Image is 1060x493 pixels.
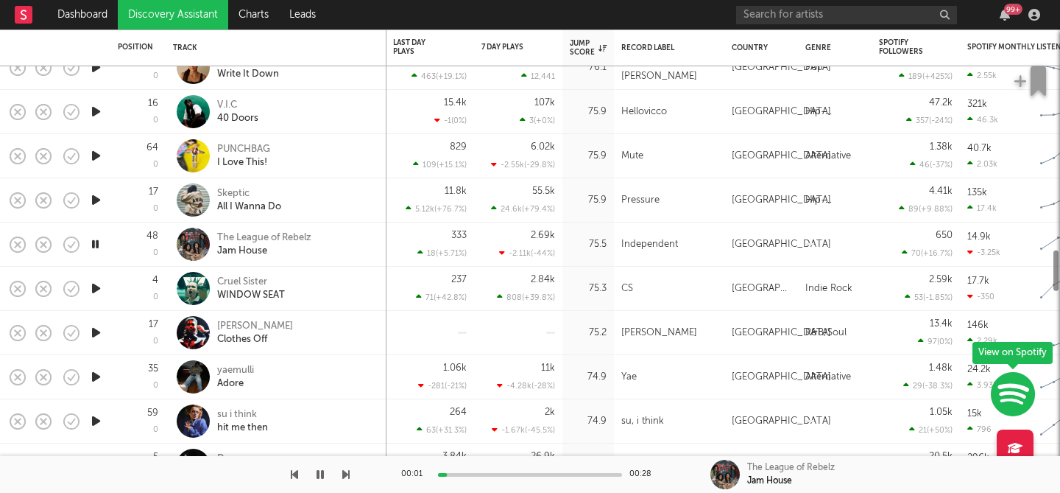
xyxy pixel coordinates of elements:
[217,377,254,391] div: Adore
[217,200,281,214] div: All I Wanna Do
[967,292,994,301] div: -350
[967,321,989,330] div: 146k
[491,160,555,169] div: -2.55k ( -29.8 % )
[967,144,992,153] div: 40.7k
[217,143,270,169] a: PUNCHBAGI Love This!
[899,71,953,81] div: 189 ( +425 % )
[217,320,293,346] a: [PERSON_NAME]Clothes Off
[146,231,158,241] div: 48
[217,276,285,302] a: Cruel SisterWINDOW SEAT
[967,115,998,125] div: 46.3k
[929,452,953,461] div: 20.5k
[217,422,268,435] div: hit me then
[930,408,953,417] div: 1.05k
[805,59,823,77] div: Pop
[497,381,555,391] div: -4.28k ( -28 % )
[531,275,555,284] div: 2.84k
[217,187,281,200] div: Skeptic
[967,71,997,80] div: 2.55k
[570,324,607,342] div: 75.2
[621,280,633,298] div: CS
[153,382,158,390] div: 0
[149,187,158,197] div: 17
[570,147,607,165] div: 75.9
[450,408,467,417] div: 264
[621,50,717,85] div: 2025 [PERSON_NAME]
[732,368,831,386] div: [GEOGRAPHIC_DATA]
[217,156,270,169] div: I Love This!
[417,425,467,435] div: 63 ( +31.3 % )
[621,147,643,165] div: Mute
[149,320,158,329] div: 17
[621,236,678,254] div: Independent
[905,293,953,302] div: 53 ( -1.85 % )
[545,408,555,417] div: 2k
[152,276,158,285] div: 4
[541,363,555,373] div: 11k
[450,142,467,152] div: 829
[153,293,158,301] div: 0
[732,192,831,209] div: [GEOGRAPHIC_DATA]
[972,342,1053,364] div: View on Spotify
[153,249,158,257] div: 0
[967,203,997,213] div: 17.4k
[621,368,637,386] div: Yae
[929,186,953,196] div: 4.41k
[217,112,258,125] div: 40 Doors
[747,475,792,488] div: Jam House
[1004,4,1022,15] div: 99 +
[217,99,258,125] a: V.I.C40 Doors
[732,147,831,165] div: [GEOGRAPHIC_DATA]
[148,99,158,108] div: 16
[532,186,555,196] div: 55.5k
[531,231,555,240] div: 2.69k
[805,280,852,298] div: Indie Rock
[521,71,555,81] div: 12,441
[148,364,158,374] div: 35
[902,248,953,258] div: 70 ( +16.7 % )
[732,59,831,77] div: [GEOGRAPHIC_DATA]
[570,59,607,77] div: 76.1
[621,192,660,209] div: Pressure
[393,38,445,56] div: Last Day Plays
[967,188,987,197] div: 135k
[621,413,664,430] div: su, i think
[147,408,158,418] div: 59
[805,43,857,52] div: Genre
[732,280,791,298] div: [GEOGRAPHIC_DATA]
[499,248,555,258] div: -2.11k ( -44 % )
[444,98,467,108] div: 15.4k
[434,116,467,125] div: -1 ( 0 % )
[153,205,158,213] div: 0
[217,408,268,435] a: su i thinkhit me then
[217,99,258,112] div: V.I.C
[621,43,710,52] div: Record Label
[418,381,467,391] div: -281 ( -21 % )
[217,55,293,81] a: [PERSON_NAME]Write It Down
[732,103,831,121] div: [GEOGRAPHIC_DATA]
[153,452,158,462] div: 5
[413,160,467,169] div: 109 ( +15.1 % )
[570,236,607,254] div: 75.5
[401,466,431,483] div: 00:01
[451,231,467,240] div: 333
[217,231,311,245] div: The League of Rebelz
[929,275,953,284] div: 2.59k
[967,453,989,463] div: 296k
[217,187,281,214] a: SkepticAll I Wanna Do
[805,324,847,342] div: R&B/Soul
[146,143,158,153] div: 64
[217,452,252,466] div: Damzz
[217,143,270,156] div: PUNCHBAG
[570,39,607,57] div: Jump Score
[879,38,930,56] div: Spotify Followers
[732,324,831,342] div: [GEOGRAPHIC_DATA]
[570,413,607,430] div: 74.9
[217,231,311,258] a: The League of RebelzJam House
[929,98,953,108] div: 47.2k
[531,452,555,461] div: 26.9k
[492,425,555,435] div: -1.67k ( -45.5 % )
[217,364,254,377] div: yaemulli
[531,142,555,152] div: 6.02k
[621,324,697,342] div: [PERSON_NAME]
